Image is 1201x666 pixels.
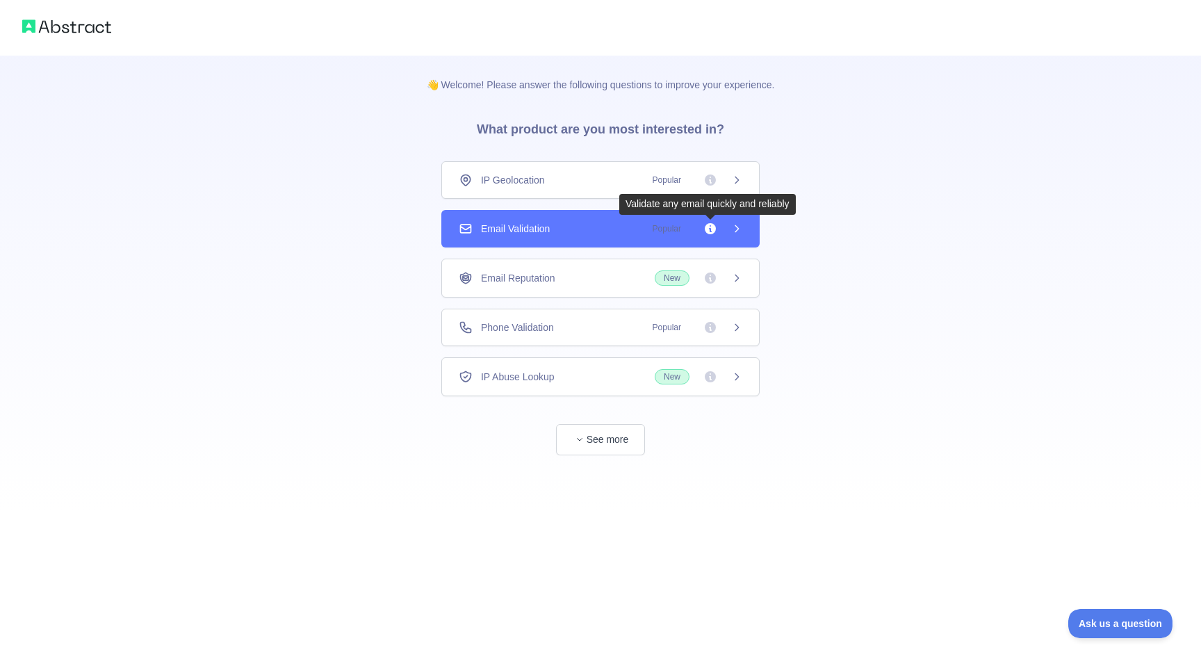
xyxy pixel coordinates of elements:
span: IP Geolocation [481,173,545,187]
h3: What product are you most interested in? [455,92,746,161]
span: Email Reputation [481,271,555,285]
span: IP Abuse Lookup [481,370,555,384]
div: Validate any email quickly and reliably [626,197,790,211]
span: Popular [644,173,689,187]
p: 👋 Welcome! Please answer the following questions to improve your experience. [405,56,797,92]
span: New [655,270,689,286]
span: New [655,369,689,384]
button: See more [556,424,645,455]
span: Popular [644,320,689,334]
iframe: Toggle Customer Support [1068,609,1173,638]
img: Abstract logo [22,17,111,36]
span: Phone Validation [481,320,554,334]
span: Popular [644,222,689,236]
span: Email Validation [481,222,550,236]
